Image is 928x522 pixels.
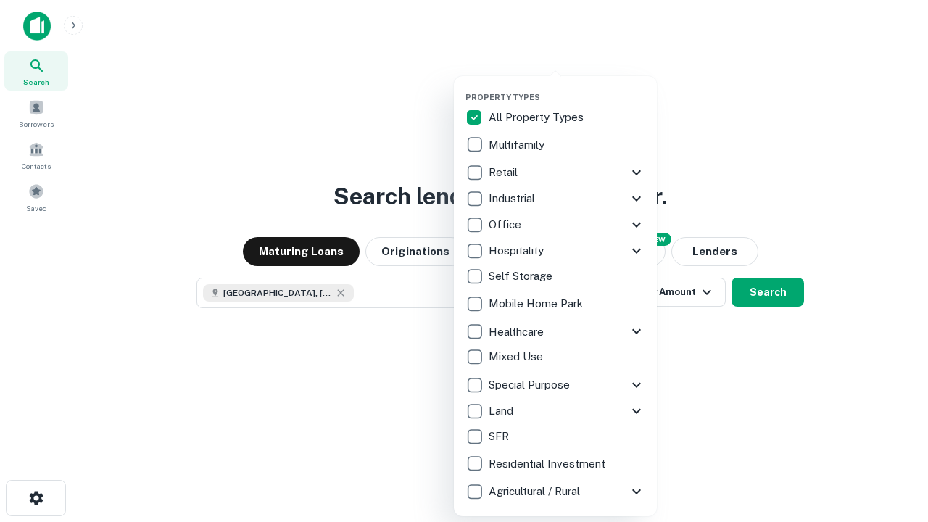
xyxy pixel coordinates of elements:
div: Agricultural / Rural [465,478,645,505]
p: Office [489,216,524,233]
div: Special Purpose [465,372,645,398]
p: Mobile Home Park [489,295,586,312]
p: Land [489,402,516,420]
p: Agricultural / Rural [489,483,583,500]
p: Residential Investment [489,455,608,473]
div: Retail [465,159,645,186]
div: Office [465,212,645,238]
p: Retail [489,164,521,181]
p: Hospitality [489,242,547,260]
iframe: Chat Widget [855,406,928,476]
p: Mixed Use [489,348,546,365]
p: Special Purpose [489,376,573,394]
p: Industrial [489,190,538,207]
p: Healthcare [489,323,547,341]
p: Self Storage [489,268,555,285]
div: Healthcare [465,318,645,344]
div: Hospitality [465,238,645,264]
div: Industrial [465,186,645,212]
p: SFR [489,428,512,445]
div: Land [465,398,645,424]
p: Multifamily [489,136,547,154]
p: All Property Types [489,109,587,126]
span: Property Types [465,93,540,101]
